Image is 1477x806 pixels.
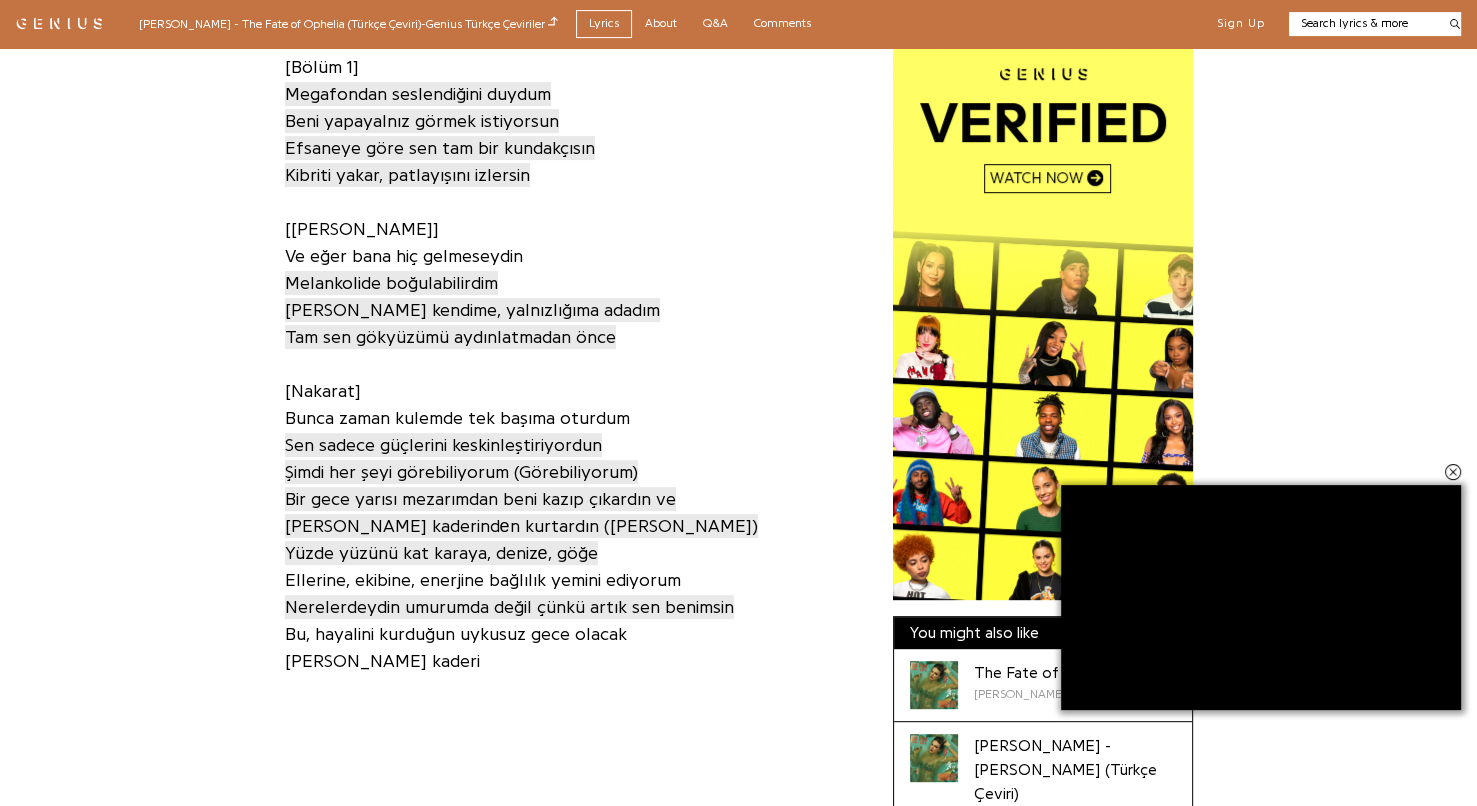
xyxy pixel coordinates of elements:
a: [PERSON_NAME] kendime, yalnızlığıma adadımTam sen gökyüzümü aydınlatmadan önce [285,296,660,350]
span: Beni yapayalnız görmek istiyorsun [285,109,559,133]
div: [PERSON_NAME] [974,685,1117,703]
div: The Fate of Ophelia [974,661,1117,685]
a: Sen sadece güçlerini keskinleştiriyordunŞimdi her şeyi görebiliyorum (Görebiliyorum)Bir gece yarı... [285,431,676,512]
span: Yüzde yüzünü kat karaya, denizе, göğe [285,541,598,565]
div: [PERSON_NAME] - [PERSON_NAME] (Türkçe Çeviri) [974,734,1176,806]
button: Sign Up [1217,16,1265,32]
a: Megafondan seslendiğini duydum [285,80,551,107]
a: [PERSON_NAME] kaderindеn kurtardın ([PERSON_NAME]) [285,512,758,539]
div: Cover art for The Fate of Ophelia by Taylor Swift [910,661,958,709]
a: Cover art for The Fate of Ophelia by Taylor SwiftThe Fate of Ophelia[PERSON_NAME] [894,649,1192,722]
a: Efsaneye göre sen tam bir kundakçısınKibriti yakar, patlayışını izlersin [285,134,595,188]
span: Sen sadece güçlerini keskinleştiriyordun Şimdi her şeyi görebiliyorum (Görebiliyorum) Bir gece ya... [285,433,676,511]
span: [PERSON_NAME] kaderindеn kurtardın ([PERSON_NAME]) [285,514,758,538]
span: Nerelerdeydin umurumda değil çünkü artık sen benimsin [285,595,734,619]
span: [PERSON_NAME] kendime, yalnızlığıma adadım Tam sen gökyüzümü aydınlatmadan önce [285,298,660,349]
a: Beni yapayalnız görmek istiyorsun [285,107,559,134]
a: Q&A [690,10,741,37]
a: Melankolide boğulabilirdim [285,269,498,296]
a: Nerelerdeydin umurumda değil çünkü artık sen benimsin [285,593,734,620]
span: Efsaneye göre sen tam bir kundakçısın Kibriti yakar, patlayışını izlersin [285,136,595,187]
div: You might also like [894,617,1192,649]
div: Cover art for Taylor Swift - Elizabeth Taylor (Türkçe Çeviri) by Genius Türkçe Çeviriler [910,734,958,782]
a: Yüzde yüzünü kat karaya, denizе, göğe [285,539,598,566]
input: Search lyrics & more [1289,15,1438,32]
a: About [632,10,690,37]
div: [PERSON_NAME] - The Fate of Ophelia (Türkçe Çeviri) - Genius Türkçe Çeviriler [139,14,558,33]
a: Comments [741,10,824,37]
span: Megafondan seslendiğini duydum [285,82,551,106]
span: Melankolide boğulabilirdim [285,271,498,295]
a: Lyrics [576,10,632,37]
